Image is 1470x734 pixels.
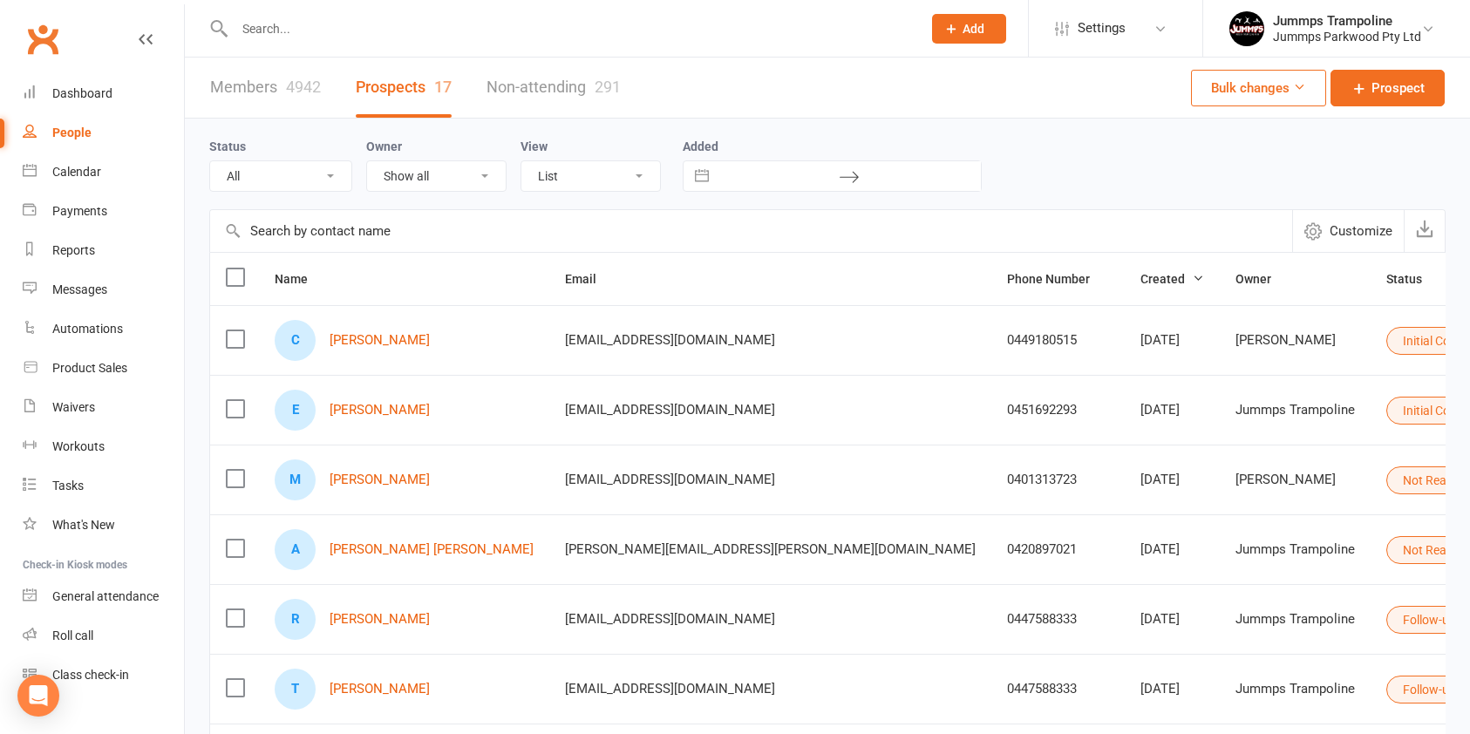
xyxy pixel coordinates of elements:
span: [EMAIL_ADDRESS][DOMAIN_NAME] [565,323,775,357]
button: Add [932,14,1006,44]
a: Members4942 [210,58,321,118]
button: Email [565,268,616,289]
div: Jummps Parkwood Pty Ltd [1273,29,1421,44]
input: Search... [229,17,909,41]
a: Dashboard [23,74,184,113]
div: Jummps Trampoline [1235,612,1355,627]
span: [PERSON_NAME][EMAIL_ADDRESS][PERSON_NAME][DOMAIN_NAME] [565,533,976,566]
div: [PERSON_NAME] [1235,333,1355,348]
a: [PERSON_NAME] [330,682,430,697]
a: Prospects17 [356,58,452,118]
span: [EMAIL_ADDRESS][DOMAIN_NAME] [565,602,775,635]
a: Clubworx [21,17,65,61]
div: Open Intercom Messenger [17,675,59,717]
span: [EMAIL_ADDRESS][DOMAIN_NAME] [565,393,775,426]
a: Workouts [23,427,184,466]
div: 0447588333 [1007,612,1109,627]
a: What's New [23,506,184,545]
div: [DATE] [1140,472,1204,487]
div: Tasks [52,479,84,493]
a: Messages [23,270,184,309]
div: Charlotte [275,320,316,361]
a: [PERSON_NAME] [330,472,430,487]
div: People [52,126,92,139]
div: [DATE] [1140,403,1204,418]
label: Status [209,139,246,153]
div: Messages [52,282,107,296]
a: Class kiosk mode [23,656,184,695]
div: Jummps Trampoline [1235,682,1355,697]
span: Email [565,272,616,286]
div: 17 [434,78,452,96]
span: Customize [1330,221,1392,241]
div: General attendance [52,589,159,603]
div: [DATE] [1140,542,1204,557]
div: Reports [52,243,95,257]
div: Manaia [275,459,316,500]
div: 0447588333 [1007,682,1109,697]
button: Status [1386,268,1441,289]
button: Customize [1292,210,1404,252]
a: Prospect [1330,70,1445,106]
div: Automations [52,322,123,336]
div: What's New [52,518,115,532]
label: Owner [366,139,402,153]
a: Product Sales [23,349,184,388]
a: Roll call [23,616,184,656]
a: Waivers [23,388,184,427]
div: [DATE] [1140,612,1204,627]
span: Created [1140,272,1204,286]
div: Rose [275,599,316,640]
button: Created [1140,268,1204,289]
div: Jummps Trampoline [1273,13,1421,29]
div: Class check-in [52,668,129,682]
div: Theodore [275,669,316,710]
a: General attendance kiosk mode [23,577,184,616]
a: [PERSON_NAME] [330,333,430,348]
div: 0449180515 [1007,333,1109,348]
a: Automations [23,309,184,349]
div: 291 [595,78,621,96]
span: [EMAIL_ADDRESS][DOMAIN_NAME] [565,463,775,496]
button: Owner [1235,268,1290,289]
span: Add [963,22,984,36]
div: [DATE] [1140,682,1204,697]
span: Prospect [1371,78,1425,99]
a: Payments [23,192,184,231]
div: 4942 [286,78,321,96]
button: Phone Number [1007,268,1109,289]
label: Added [683,139,982,153]
a: [PERSON_NAME] [PERSON_NAME] [330,542,534,557]
div: Workouts [52,439,105,453]
div: Product Sales [52,361,127,375]
div: Calendar [52,165,101,179]
a: Reports [23,231,184,270]
span: Status [1386,272,1441,286]
span: [EMAIL_ADDRESS][DOMAIN_NAME] [565,672,775,705]
a: Tasks [23,466,184,506]
img: thumb_image1698795904.png [1229,11,1264,46]
a: [PERSON_NAME] [330,612,430,627]
div: 0401313723 [1007,472,1109,487]
span: Settings [1078,9,1126,48]
div: 0420897021 [1007,542,1109,557]
span: Name [275,272,327,286]
button: Interact with the calendar and add the check-in date for your trip. [686,161,718,191]
div: Payments [52,204,107,218]
span: Owner [1235,272,1290,286]
label: View [521,139,548,153]
span: Phone Number [1007,272,1109,286]
a: [PERSON_NAME] [330,403,430,418]
div: Dashboard [52,86,112,100]
div: [PERSON_NAME] [1235,472,1355,487]
button: Name [275,268,327,289]
a: Calendar [23,153,184,192]
div: [DATE] [1140,333,1204,348]
div: Waivers [52,400,95,414]
div: Jummps Trampoline [1235,542,1355,557]
div: Amalia [275,529,316,570]
div: Eva [275,390,316,431]
input: Search by contact name [210,210,1292,252]
div: 0451692293 [1007,403,1109,418]
a: Non-attending291 [487,58,621,118]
